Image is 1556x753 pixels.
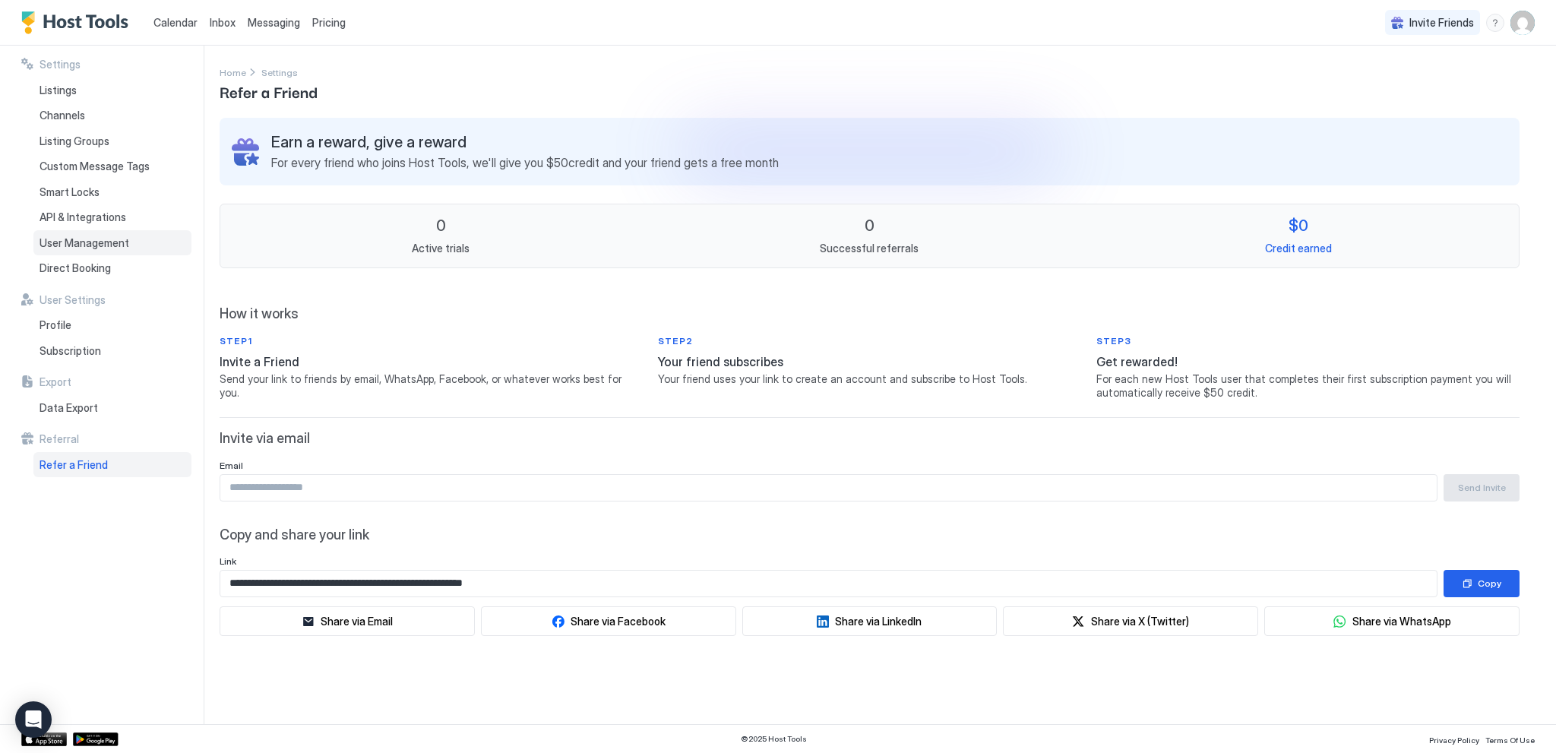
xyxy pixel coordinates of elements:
a: Profile [33,312,191,338]
a: Subscription [33,338,191,364]
span: For every friend who joins Host Tools, we'll give you $ 50 credit and your friend gets a free month [271,155,779,170]
span: Export [40,375,71,389]
button: Share via Facebook [552,613,666,629]
button: Share via Email [302,613,393,629]
span: Earn a reward, give a reward [271,133,779,152]
span: Email [220,460,243,471]
a: Calendar [153,14,198,30]
span: Your friend uses your link to create an account and subscribe to Host Tools. [658,372,1081,386]
span: © 2025 Host Tools [741,734,807,744]
span: Terms Of Use [1485,736,1535,745]
a: Data Export [33,395,191,421]
div: Share via X (Twitter) [1091,613,1189,629]
button: Share via LinkedIn [817,613,922,629]
span: Copy and share your link [220,527,1520,544]
div: Share via Email [321,613,393,629]
span: User Management [40,236,129,250]
a: Terms Of Use [1485,731,1535,747]
button: Share via Email [220,606,475,636]
div: Copy [1478,577,1501,590]
a: User Management [33,230,191,256]
input: Input Field [220,571,1437,596]
a: Direct Booking [33,255,191,281]
span: Subscription [40,344,101,358]
span: Your friend subscribes [658,354,1081,369]
a: Listings [33,78,191,103]
span: Settings [40,58,81,71]
span: Custom Message Tags [40,160,150,173]
a: API & Integrations [33,204,191,230]
a: Inbox [210,14,236,30]
span: STEP 2 [658,334,1081,348]
div: menu [1486,14,1504,32]
button: Share via X (Twitter) [1003,606,1258,636]
span: Messaging [248,16,300,29]
span: $0 [1289,217,1308,236]
span: Refer a Friend [220,80,318,103]
div: Send Invite [1458,481,1506,495]
span: Profile [40,318,71,332]
span: Channels [40,109,85,122]
a: Privacy Policy [1429,731,1479,747]
a: Listing Groups [33,128,191,154]
div: Share via Facebook [571,613,666,629]
span: 0 [865,217,874,236]
button: Share via WhatsApp [1333,613,1451,629]
div: Share via WhatsApp [1352,613,1451,629]
a: Messaging [248,14,300,30]
div: Breadcrumb [261,64,298,80]
span: Data Export [40,401,98,415]
button: Send Invite [1444,474,1520,501]
span: STEP 3 [1096,334,1520,348]
button: Copy [1444,570,1520,597]
span: Invite Friends [1409,16,1474,30]
button: Share via WhatsApp [1264,606,1520,636]
span: Inbox [210,16,236,29]
span: Invite a Friend [220,354,643,369]
span: Invite via email [220,430,1520,448]
a: Settings [261,64,298,80]
a: App Store [21,732,67,746]
span: Calendar [153,16,198,29]
span: 0 [436,217,446,236]
span: Referral [40,432,79,446]
a: Host Tools Logo [21,11,135,34]
span: STEP 1 [220,334,643,348]
span: Get rewarded! [1096,354,1520,369]
span: User Settings [40,293,106,307]
span: Pricing [312,16,346,30]
a: Smart Locks [33,179,191,205]
span: For each new Host Tools user that completes their first subscription payment you will automatical... [1096,372,1520,399]
span: Privacy Policy [1429,736,1479,745]
button: Share via LinkedIn [742,606,998,636]
a: Google Play Store [73,732,119,746]
span: How it works [220,305,1520,323]
span: Listings [40,84,77,97]
button: Share via X (Twitter) [1072,613,1189,629]
span: Settings [261,67,298,78]
span: Credit earned [1265,242,1332,255]
span: Link [220,555,236,567]
a: Channels [33,103,191,128]
input: Input Field [220,475,1437,501]
button: Share via Facebook [481,606,736,636]
span: Smart Locks [40,185,100,199]
span: API & Integrations [40,210,126,224]
div: Open Intercom Messenger [15,701,52,738]
div: Breadcrumb [220,64,246,80]
span: Home [220,67,246,78]
span: Active trials [412,242,470,255]
a: Custom Message Tags [33,153,191,179]
span: Refer a Friend [40,458,108,472]
span: Listing Groups [40,134,109,148]
span: Successful referrals [820,242,919,255]
a: Home [220,64,246,80]
div: Share via LinkedIn [835,613,922,629]
span: Direct Booking [40,261,111,275]
div: User profile [1510,11,1535,35]
span: Send your link to friends by email, WhatsApp, Facebook, or whatever works best for you. [220,372,643,399]
a: Refer a Friend [33,452,191,478]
